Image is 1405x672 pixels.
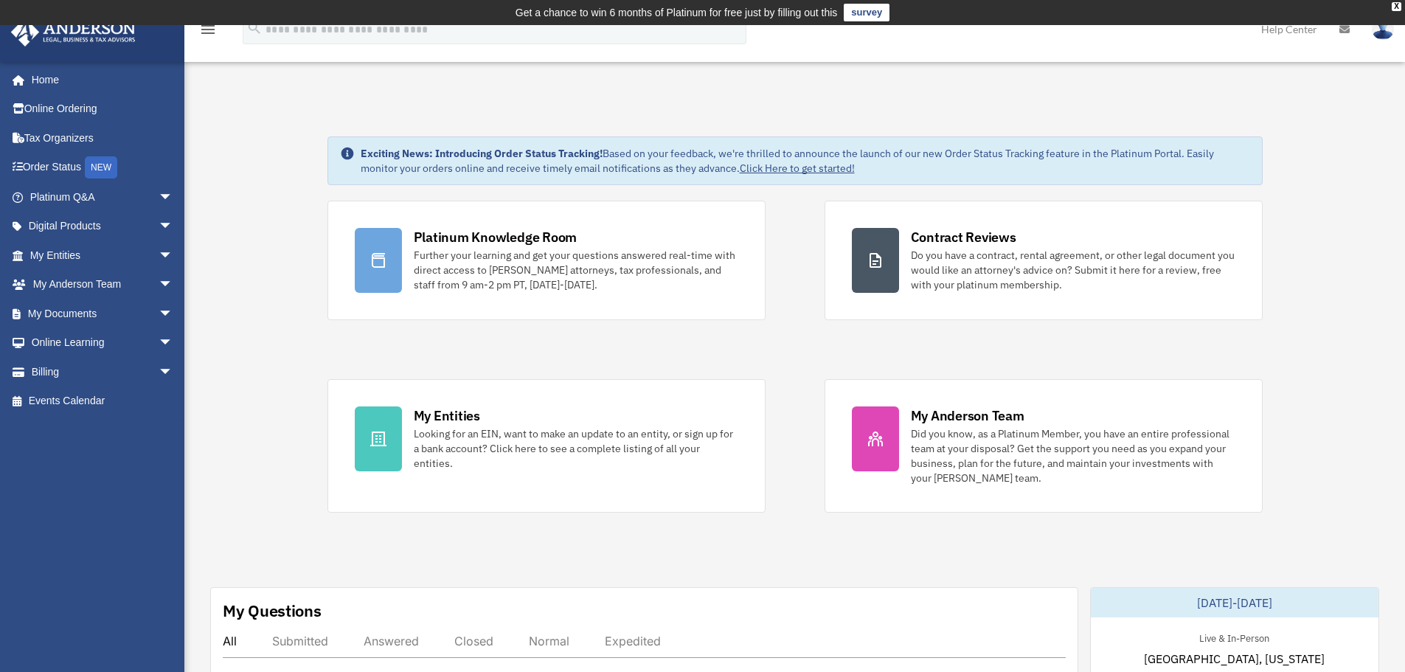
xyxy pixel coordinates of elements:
[327,201,766,320] a: Platinum Knowledge Room Further your learning and get your questions answered real-time with dire...
[10,357,195,387] a: Billingarrow_drop_down
[605,634,661,648] div: Expedited
[414,426,738,471] div: Looking for an EIN, want to make an update to an entity, or sign up for a bank account? Click her...
[414,248,738,292] div: Further your learning and get your questions answered real-time with direct access to [PERSON_NAM...
[911,406,1024,425] div: My Anderson Team
[825,201,1263,320] a: Contract Reviews Do you have a contract, rental agreement, or other legal document you would like...
[159,357,188,387] span: arrow_drop_down
[1372,18,1394,40] img: User Pic
[246,20,263,36] i: search
[7,18,140,46] img: Anderson Advisors Platinum Portal
[272,634,328,648] div: Submitted
[454,634,493,648] div: Closed
[10,94,195,124] a: Online Ordering
[825,379,1263,513] a: My Anderson Team Did you know, as a Platinum Member, you have an entire professional team at your...
[327,379,766,513] a: My Entities Looking for an EIN, want to make an update to an entity, or sign up for a bank accoun...
[516,4,838,21] div: Get a chance to win 6 months of Platinum for free just by filling out this
[159,240,188,271] span: arrow_drop_down
[10,65,188,94] a: Home
[529,634,569,648] div: Normal
[1392,2,1401,11] div: close
[911,248,1235,292] div: Do you have a contract, rental agreement, or other legal document you would like an attorney's ad...
[911,426,1235,485] div: Did you know, as a Platinum Member, you have an entire professional team at your disposal? Get th...
[414,228,577,246] div: Platinum Knowledge Room
[223,634,237,648] div: All
[199,21,217,38] i: menu
[1187,629,1281,645] div: Live & In-Person
[159,212,188,242] span: arrow_drop_down
[10,328,195,358] a: Online Learningarrow_drop_down
[10,123,195,153] a: Tax Organizers
[361,147,603,160] strong: Exciting News: Introducing Order Status Tracking!
[159,299,188,329] span: arrow_drop_down
[10,212,195,241] a: Digital Productsarrow_drop_down
[361,146,1250,176] div: Based on your feedback, we're thrilled to announce the launch of our new Order Status Tracking fe...
[414,406,480,425] div: My Entities
[1144,650,1325,668] span: [GEOGRAPHIC_DATA], [US_STATE]
[10,299,195,328] a: My Documentsarrow_drop_down
[10,270,195,299] a: My Anderson Teamarrow_drop_down
[199,26,217,38] a: menu
[844,4,889,21] a: survey
[85,156,117,179] div: NEW
[911,228,1016,246] div: Contract Reviews
[159,182,188,212] span: arrow_drop_down
[10,387,195,416] a: Events Calendar
[159,328,188,358] span: arrow_drop_down
[223,600,322,622] div: My Questions
[740,162,855,175] a: Click Here to get started!
[364,634,419,648] div: Answered
[10,153,195,183] a: Order StatusNEW
[10,240,195,270] a: My Entitiesarrow_drop_down
[1091,588,1378,617] div: [DATE]-[DATE]
[159,270,188,300] span: arrow_drop_down
[10,182,195,212] a: Platinum Q&Aarrow_drop_down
